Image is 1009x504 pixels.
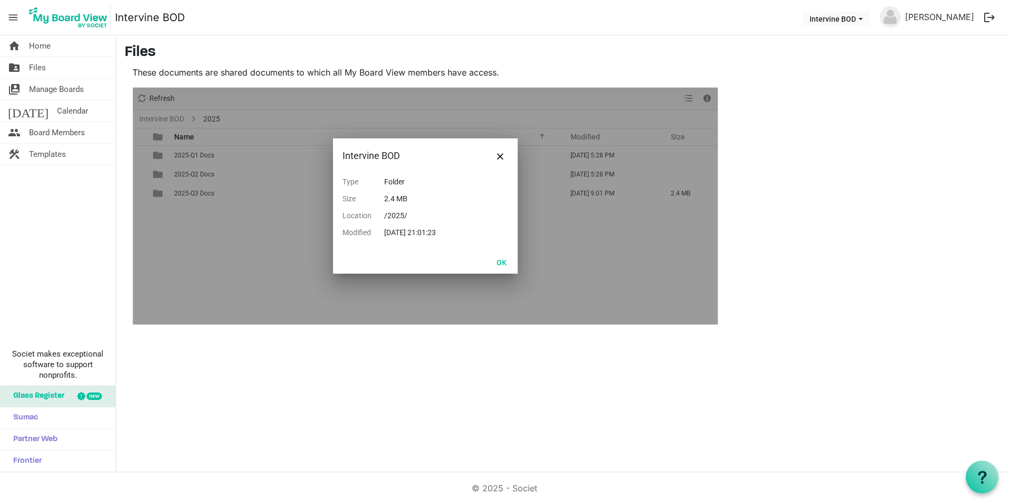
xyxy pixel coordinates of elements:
[8,100,49,122] span: [DATE]
[492,148,508,164] button: Close
[29,144,66,165] span: Templates
[342,207,384,224] td: Location
[342,148,475,164] div: Intervine BOD
[5,349,111,380] span: Societ makes exceptional software to support nonprofits.
[384,207,449,224] td: /2025/
[8,429,58,450] span: Partner Web
[87,393,102,400] div: new
[472,483,537,493] a: © 2025 - Societ
[26,4,111,31] img: My Board View Logo
[8,386,64,407] span: Glass Register
[3,7,23,27] span: menu
[384,194,407,203] span: 2.4 MB
[8,79,21,100] span: switch_account
[8,407,38,428] span: Sumac
[8,35,21,57] span: home
[978,6,1001,29] button: logout
[26,4,115,31] a: My Board View Logo
[384,173,449,190] td: Folder
[342,173,384,190] td: Type
[901,6,978,27] a: [PERSON_NAME]
[115,7,185,28] a: Intervine BOD
[8,57,21,78] span: folder_shared
[8,451,42,472] span: Frontier
[342,190,384,207] td: Size
[29,57,46,78] span: Files
[342,224,384,241] td: Modified
[8,122,21,143] span: people
[384,224,449,241] td: [DATE] 21:01:23
[8,144,21,165] span: construction
[29,122,85,143] span: Board Members
[803,11,870,26] button: Intervine BOD dropdownbutton
[490,255,513,269] button: OK
[132,66,718,79] p: These documents are shared documents to which all My Board View members have access.
[29,35,51,57] span: Home
[29,79,84,100] span: Manage Boards
[880,6,901,27] img: no-profile-picture.svg
[57,100,88,122] span: Calendar
[125,44,1001,62] h3: Files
